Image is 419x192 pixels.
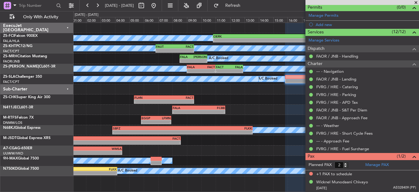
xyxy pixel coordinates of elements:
[156,49,175,52] div: -
[316,69,344,74] a: --- - Navigation
[3,34,14,38] span: ZS-FCI
[120,141,180,144] div: -
[135,96,164,99] div: FLHN
[3,55,47,58] a: ZS-MRHCitation Mustang
[75,12,98,18] div: [DATE] - [DATE]
[229,65,243,69] div: FALA
[309,162,332,168] label: Planned PAX
[120,137,180,140] div: FACT
[164,96,193,99] div: FACT
[308,45,325,52] span: Dispatch
[86,17,101,23] div: 02:00
[142,116,156,120] div: EGGP
[397,4,406,11] span: (0/0)
[214,34,268,38] div: OERK
[156,120,171,124] div: -
[245,17,259,23] div: 13:00
[216,69,229,73] div: -
[309,13,338,19] a: Manage Permits
[3,44,32,48] a: ZS-KHTPC12/NG
[3,59,20,64] a: FAOR/JNB
[3,126,15,130] span: N68KJ
[3,106,33,109] a: N411JECL601-3R
[316,107,367,113] a: FAOR / JNB - S&T Per Diem
[3,80,19,84] a: FACT/CPT
[115,17,130,23] div: 04:00
[316,84,358,89] a: FVRG / HRE - Catering
[3,146,17,150] span: A7-CGA
[3,75,42,79] a: ZS-SLAChallenger 350
[316,138,349,144] a: --- - Approach Fee
[180,55,193,59] div: FALA
[3,95,16,99] span: ZS-CHK
[175,45,193,48] div: FACT
[3,151,23,156] a: UUWW/VKO
[50,167,117,171] div: FLKK
[316,100,358,105] a: FVRG / HRE - APD Tax
[288,17,302,23] div: 16:00
[397,153,406,159] span: (1/2)
[16,15,65,19] span: Only With Activity
[316,171,352,177] span: +1 PAX to schedule
[3,120,22,125] a: DNMM/LOS
[209,54,228,63] div: A/C Booked
[187,17,201,23] div: 09:00
[3,65,56,68] a: ZS-[PERSON_NAME]CL601-3R
[3,49,19,54] a: FACT/CPT
[316,146,369,151] a: FVRG / HRE - Fuel Surcharge
[199,110,225,114] div: -
[175,49,193,52] div: -
[220,3,246,8] span: Refresh
[135,100,164,103] div: -
[187,65,201,69] div: FALA
[3,126,40,130] a: N68KJGlobal Express
[19,1,54,10] input: Trip Number
[201,17,216,23] div: 10:00
[214,38,268,42] div: -
[156,45,175,48] div: FAUT
[3,55,17,58] span: ZS-MRH
[3,136,51,140] a: M-JSDTGlobal Express XRS
[142,120,156,124] div: -
[316,186,327,190] span: [DATE]
[39,147,121,151] div: WMSA
[180,59,193,63] div: -
[211,1,248,11] button: Refresh
[302,17,317,23] div: 17:00
[193,59,207,63] div: -
[3,34,38,38] a: ZS-FCIFalcon 900EX
[183,126,252,130] div: FLKK
[60,141,120,144] div: -
[3,44,16,48] span: ZS-KHT
[60,137,120,140] div: GVAC
[158,17,173,23] div: 07:00
[3,39,19,43] a: FALA/HLA
[164,100,193,103] div: -
[3,167,39,171] a: N750KDGlobal 7500
[72,17,86,23] div: 01:00
[105,3,134,8] span: [DATE] - [DATE]
[229,69,243,73] div: -
[173,110,199,114] div: -
[273,17,288,23] div: 15:00
[316,131,373,136] a: FVRG / HRE - Short Cycle Fees
[365,162,389,168] a: Manage PAX
[230,17,245,23] div: 12:00
[309,37,339,44] a: Manage Services
[3,157,39,160] a: 9H-MAXGlobal 7500
[3,116,17,120] span: M-RTFS
[118,166,137,176] div: A/C Booked
[187,69,201,73] div: -
[316,123,339,128] a: --- - Weather
[308,4,322,11] span: Permits
[199,106,225,110] div: FCBB
[316,76,356,82] a: FAOR / JNB - Landing
[50,171,117,175] div: -
[308,29,324,36] span: Services
[308,153,314,160] span: Pax
[3,75,15,79] span: ZS-SLA
[201,69,215,73] div: -
[3,167,18,171] span: N750KD
[3,95,50,99] a: ZS-CHKSuper King Air 300
[258,74,277,84] div: A/C Booked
